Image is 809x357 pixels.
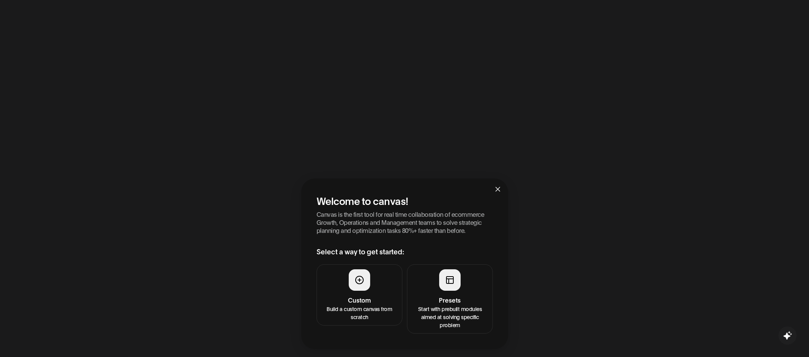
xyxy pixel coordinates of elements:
[412,295,488,305] h4: Presets
[317,264,402,326] button: CustomBuild a custom canvas from scratch
[317,210,493,234] p: Canvas is the first tool for real time collaboration of ecommerce Growth, Operations and Manageme...
[487,178,508,199] button: Close
[317,246,493,257] h3: Select a way to get started:
[317,194,493,207] h2: Welcome to canvas!
[322,295,397,305] h4: Custom
[407,264,493,334] button: PresetsStart with prebuilt modules aimed at solving specific problem
[412,305,488,329] p: Start with prebuilt modules aimed at solving specific problem
[322,305,397,321] p: Build a custom canvas from scratch
[495,186,501,192] span: close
